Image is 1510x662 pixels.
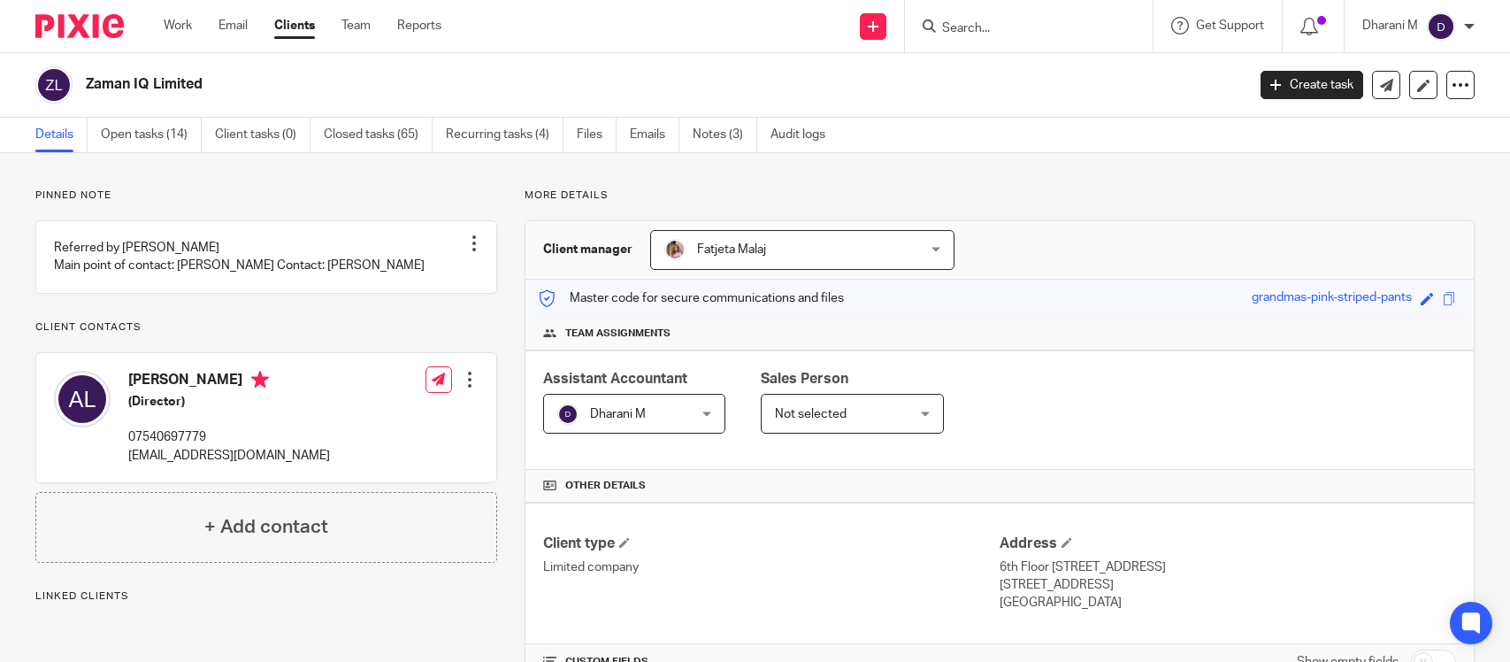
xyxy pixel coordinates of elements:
[324,118,433,152] a: Closed tasks (65)
[1427,12,1455,41] img: svg%3E
[86,75,1004,94] h2: Zaman IQ Limited
[543,241,632,258] h3: Client manager
[1000,576,1456,594] p: [STREET_ADDRESS]
[1362,17,1418,35] p: Dharani M
[251,371,269,389] i: Primary
[770,118,839,152] a: Audit logs
[1252,289,1412,309] div: grandmas-pink-striped-pants
[218,17,248,35] a: Email
[543,372,687,386] span: Assistant Accountant
[630,118,679,152] a: Emails
[35,66,73,104] img: svg%3E
[1196,19,1264,32] span: Get Support
[128,447,330,465] p: [EMAIL_ADDRESS][DOMAIN_NAME]
[128,428,330,446] p: 07540697779
[204,513,328,541] h4: + Add contact
[539,289,844,307] p: Master code for secure communications and files
[543,535,1000,553] h4: Client type
[525,189,1475,203] p: More details
[164,17,192,35] a: Work
[1000,535,1456,553] h4: Address
[128,371,330,393] h4: [PERSON_NAME]
[693,118,757,152] a: Notes (3)
[35,118,88,152] a: Details
[761,372,848,386] span: Sales Person
[35,320,497,335] p: Client contacts
[101,118,202,152] a: Open tasks (14)
[128,393,330,411] h5: (Director)
[775,408,847,420] span: Not selected
[664,239,686,260] img: MicrosoftTeams-image%20(5).png
[341,17,371,35] a: Team
[1000,558,1456,576] p: 6th Floor [STREET_ADDRESS]
[54,371,111,427] img: svg%3E
[697,243,766,256] span: Fatjeta Malaj
[35,589,497,604] p: Linked clients
[215,118,310,152] a: Client tasks (0)
[590,408,646,420] span: Dharani M
[446,118,563,152] a: Recurring tasks (4)
[274,17,315,35] a: Clients
[557,404,579,425] img: svg%3E
[543,558,1000,576] p: Limited company
[577,118,617,152] a: Files
[565,327,671,341] span: Team assignments
[397,17,441,35] a: Reports
[1261,71,1363,99] a: Create task
[940,21,1100,37] input: Search
[35,189,497,203] p: Pinned note
[1000,594,1456,612] p: [GEOGRAPHIC_DATA]
[35,14,124,38] img: Pixie
[565,479,646,493] span: Other details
